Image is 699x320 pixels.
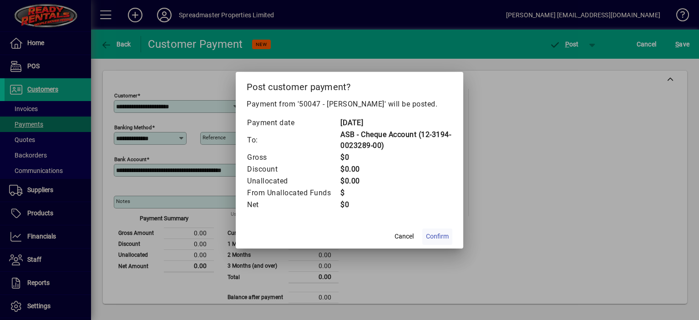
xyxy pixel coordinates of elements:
[247,175,340,187] td: Unallocated
[422,229,452,245] button: Confirm
[340,175,452,187] td: $0.00
[247,152,340,163] td: Gross
[247,99,452,110] p: Payment from '50047 - [PERSON_NAME]' will be posted.
[247,163,340,175] td: Discount
[390,229,419,245] button: Cancel
[340,199,452,211] td: $0
[340,117,452,129] td: [DATE]
[236,72,463,98] h2: Post customer payment?
[340,152,452,163] td: $0
[247,117,340,129] td: Payment date
[247,129,340,152] td: To:
[340,163,452,175] td: $0.00
[395,232,414,241] span: Cancel
[247,199,340,211] td: Net
[340,187,452,199] td: $
[247,187,340,199] td: From Unallocated Funds
[426,232,449,241] span: Confirm
[340,129,452,152] td: ASB - Cheque Account (12-3194-0023289-00)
